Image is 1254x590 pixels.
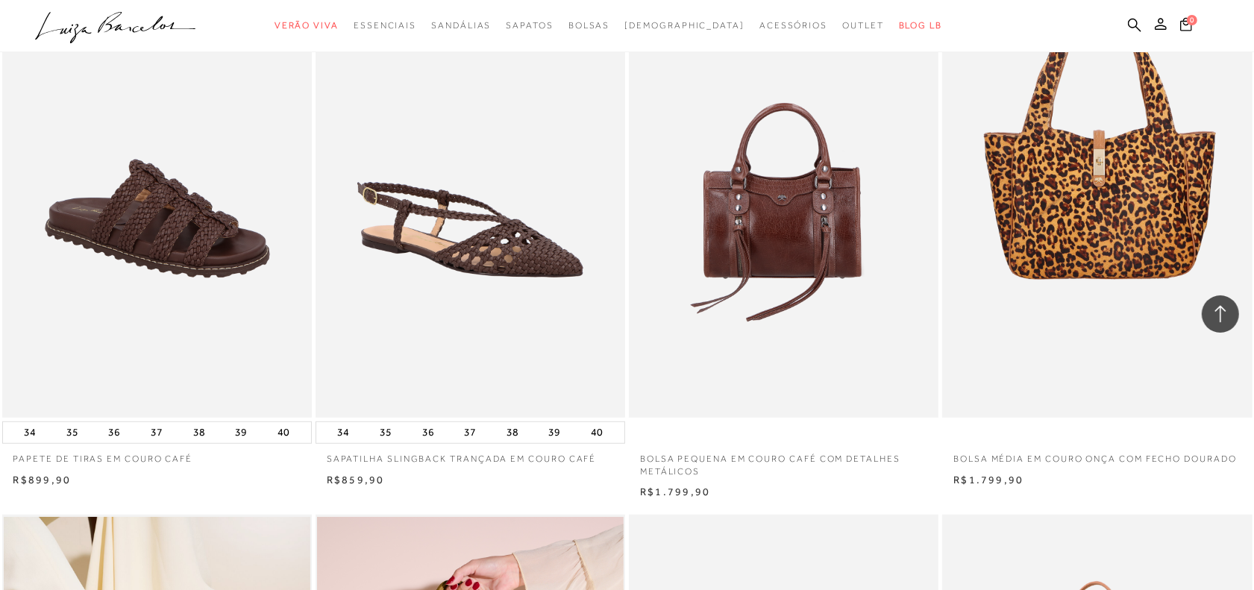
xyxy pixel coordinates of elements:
button: 34 [333,422,354,443]
span: 0 [1187,15,1197,25]
span: R$1.799,90 [640,486,710,498]
span: Essenciais [354,20,416,31]
button: 38 [502,422,523,443]
a: categoryNavScreenReaderText [842,12,884,40]
button: 40 [273,422,294,443]
span: Acessórios [759,20,827,31]
span: [DEMOGRAPHIC_DATA] [624,20,744,31]
a: categoryNavScreenReaderText [354,12,416,40]
button: 39 [231,422,251,443]
a: BLOG LB [899,12,942,40]
button: 37 [460,422,480,443]
a: categoryNavScreenReaderText [431,12,491,40]
span: Bolsas [568,20,610,31]
span: Sandálias [431,20,491,31]
a: BOLSA PEQUENA EM COURO CAFÉ COM DETALHES METÁLICOS [629,444,938,478]
button: 34 [19,422,40,443]
button: 0 [1176,16,1197,37]
a: SAPATILHA SLINGBACK TRANÇADA EM COURO CAFÉ [316,444,625,465]
span: BLOG LB [899,20,942,31]
span: R$859,90 [327,474,385,486]
a: noSubCategoriesText [624,12,744,40]
button: 35 [375,422,396,443]
a: categoryNavScreenReaderText [275,12,339,40]
button: 36 [104,422,125,443]
span: R$899,90 [13,474,72,486]
button: 40 [586,422,607,443]
a: BOLSA MÉDIA EM COURO ONÇA COM FECHO DOURADO [942,444,1252,465]
span: Outlet [842,20,884,31]
a: categoryNavScreenReaderText [506,12,553,40]
span: Verão Viva [275,20,339,31]
button: 35 [62,422,83,443]
span: R$1.799,90 [953,474,1023,486]
button: 37 [146,422,167,443]
button: 38 [189,422,210,443]
button: 36 [418,422,439,443]
a: categoryNavScreenReaderText [759,12,827,40]
a: categoryNavScreenReaderText [568,12,610,40]
span: Sapatos [506,20,553,31]
button: 39 [545,422,565,443]
a: PAPETE DE TIRAS EM COURO CAFÉ [2,444,312,465]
